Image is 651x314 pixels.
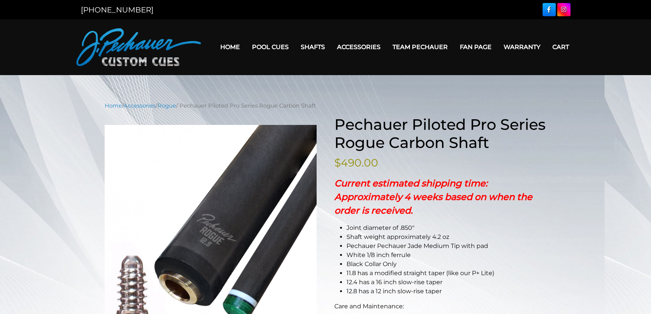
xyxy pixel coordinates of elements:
[346,287,547,296] li: 12.8 has a 12 inch slow-rise taper
[346,269,547,278] li: 11.8 has a modified straight taper (like our P+ Lite)
[346,260,547,269] li: Black Collar Only
[454,37,498,57] a: Fan Page
[214,37,246,57] a: Home
[546,37,575,57] a: Cart
[81,5,153,14] a: [PHONE_NUMBER]
[346,223,547,232] li: Joint diameter of .850″
[334,302,547,311] p: Care and Maintenance:
[346,278,547,287] li: 12.4 has a 16 inch slow-rise taper
[124,102,156,109] a: Accessories
[334,178,532,216] strong: Current estimated shipping time: Approximately 4 weeks based on when the order is received.
[387,37,454,57] a: Team Pechauer
[105,102,122,109] a: Home
[334,156,378,169] bdi: 490.00
[334,115,547,152] h1: Pechauer Piloted Pro Series Rogue Carbon Shaft
[331,37,387,57] a: Accessories
[498,37,546,57] a: Warranty
[295,37,331,57] a: Shafts
[346,251,547,260] li: White 1/8 inch ferrule
[346,242,547,251] li: Pechauer Pechauer Jade Medium Tip with pad
[158,102,176,109] a: Rogue
[334,156,341,169] span: $
[76,28,201,66] img: Pechauer Custom Cues
[346,232,547,242] li: Shaft weight approximately 4.2 oz
[246,37,295,57] a: Pool Cues
[105,102,547,110] nav: Breadcrumb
